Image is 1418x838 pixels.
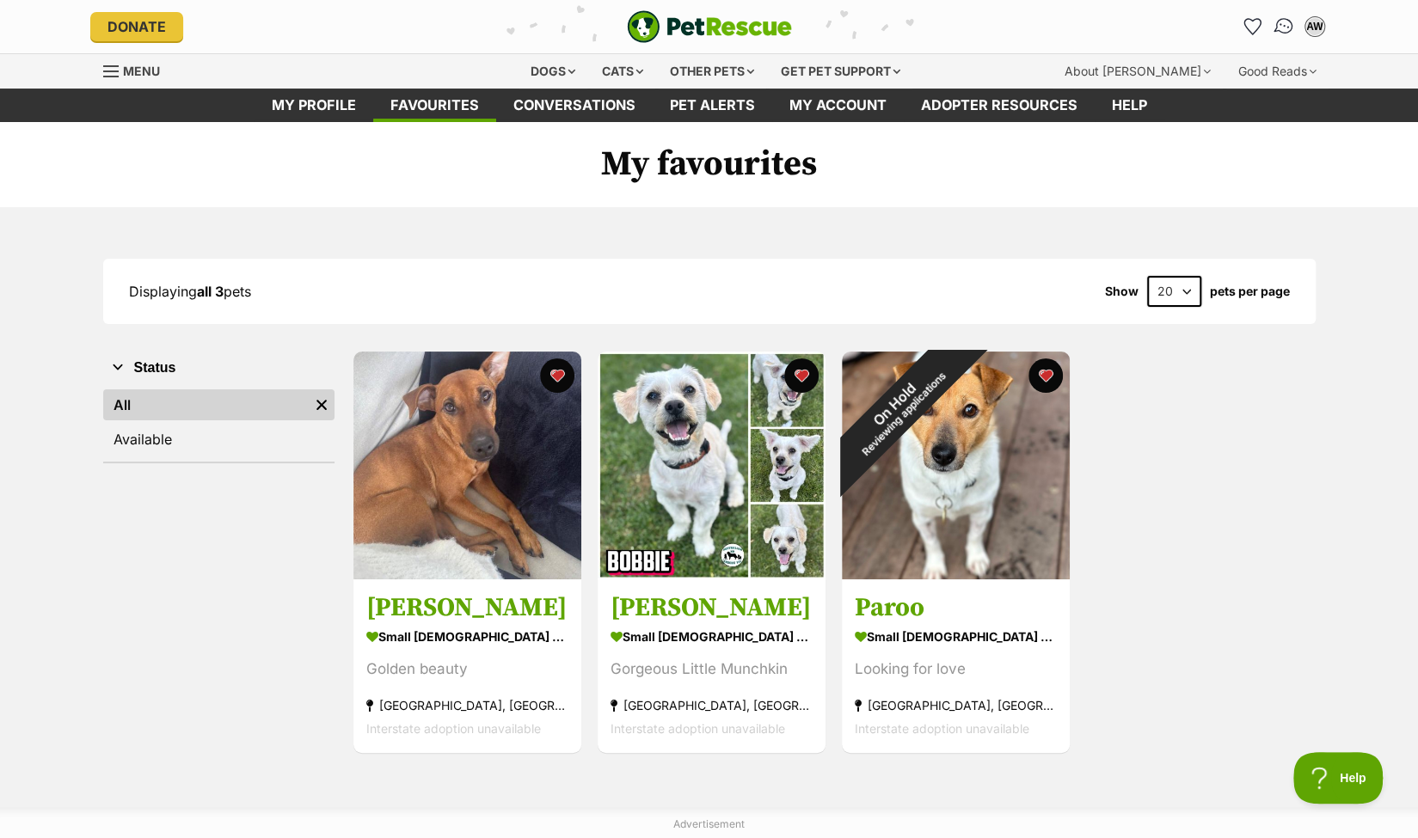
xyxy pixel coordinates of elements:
span: Show [1105,284,1139,298]
span: Reviewing applications [859,370,948,458]
div: Get pet support [769,54,912,89]
label: pets per page [1210,284,1290,298]
div: About [PERSON_NAME] [1053,54,1223,89]
a: Available [103,424,335,455]
span: Interstate adoption unavailable [855,722,1029,737]
div: Dogs [519,54,587,89]
img: chat-41dd97257d64d25036548639549fe6c8038ab92f7586957e7f3b1b290dea8141.svg [1272,15,1295,38]
div: small [DEMOGRAPHIC_DATA] Dog [366,625,568,650]
div: Golden beauty [366,658,568,682]
a: Conversations [1266,9,1301,44]
a: PetRescue [627,10,792,43]
button: Status [103,357,335,379]
div: small [DEMOGRAPHIC_DATA] Dog [611,625,813,650]
img: Paroo [842,352,1070,579]
iframe: Help Scout Beacon - Open [1293,752,1384,804]
a: Donate [90,12,183,41]
a: My profile [255,89,373,122]
a: conversations [496,89,653,122]
div: Gorgeous Little Munchkin [611,658,813,682]
div: Other pets [658,54,766,89]
a: Favourites [373,89,496,122]
a: All [103,389,309,420]
a: Remove filter [309,389,335,420]
div: Status [103,386,335,462]
h3: Paroo [855,592,1057,625]
img: logo-e224e6f780fb5917bec1dbf3a21bbac754714ae5b6737aabdf751b685950b380.svg [627,10,792,43]
a: Adopter resources [904,89,1095,122]
div: Cats [590,54,655,89]
a: My account [772,89,904,122]
a: Favourites [1239,13,1267,40]
button: favourite [1028,358,1063,393]
ul: Account quick links [1239,13,1329,40]
div: small [DEMOGRAPHIC_DATA] Dog [855,625,1057,650]
a: Help [1095,89,1164,122]
a: On HoldReviewing applications [842,566,1070,583]
a: [PERSON_NAME] small [DEMOGRAPHIC_DATA] Dog Gorgeous Little Munchkin [GEOGRAPHIC_DATA], [GEOGRAPHI... [598,579,826,754]
strong: all 3 [197,283,224,300]
div: Good Reads [1226,54,1329,89]
div: AW [1306,18,1323,35]
h3: [PERSON_NAME] [366,592,568,625]
a: Paroo small [DEMOGRAPHIC_DATA] Dog Looking for love [GEOGRAPHIC_DATA], [GEOGRAPHIC_DATA] Intersta... [842,579,1070,754]
span: Interstate adoption unavailable [366,722,541,737]
div: [GEOGRAPHIC_DATA], [GEOGRAPHIC_DATA] [366,694,568,718]
img: Bobbie [598,352,826,579]
button: favourite [784,358,819,393]
span: Menu [123,64,160,78]
button: My account [1301,13,1329,40]
a: Pet alerts [653,89,772,122]
span: Interstate adoption unavailable [611,722,785,737]
a: [PERSON_NAME] small [DEMOGRAPHIC_DATA] Dog Golden beauty [GEOGRAPHIC_DATA], [GEOGRAPHIC_DATA] Int... [353,579,581,754]
div: [GEOGRAPHIC_DATA], [GEOGRAPHIC_DATA] [855,694,1057,718]
button: favourite [540,358,574,393]
div: [GEOGRAPHIC_DATA], [GEOGRAPHIC_DATA] [611,694,813,718]
a: Menu [103,54,172,85]
span: Displaying pets [129,283,251,300]
img: Missy Peggotty [353,352,581,579]
div: On Hold [803,314,993,504]
h3: [PERSON_NAME] [611,592,813,625]
div: Looking for love [855,658,1057,682]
